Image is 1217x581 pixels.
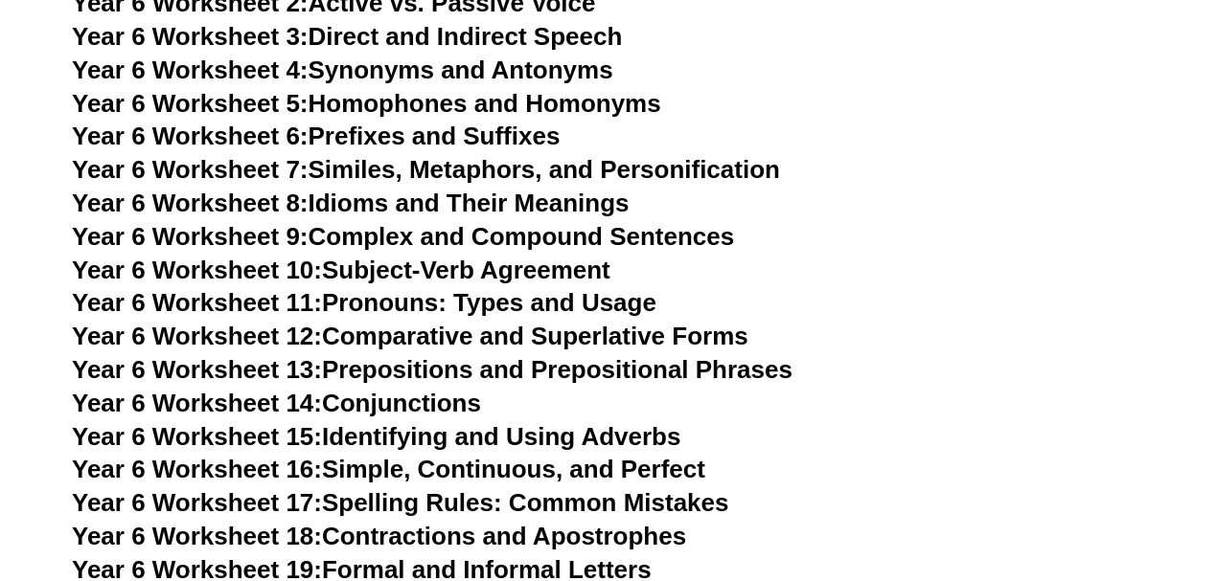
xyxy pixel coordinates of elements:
a: Year 6 Worksheet 5:Homophones and Homonyms [72,89,661,118]
span: Year 6 Worksheet 16: [72,455,322,483]
span: Year 6 Worksheet 3: [72,22,309,51]
span: Year 6 Worksheet 14: [72,389,322,417]
a: Year 6 Worksheet 13:Prepositions and Prepositional Phrases [72,355,792,384]
a: Year 6 Worksheet 9:Complex and Compound Sentences [72,222,734,251]
a: Year 6 Worksheet 15:Identifying and Using Adverbs [72,422,680,451]
a: Year 6 Worksheet 18:Contractions and Apostrophes [72,522,686,550]
a: Year 6 Worksheet 11:Pronouns: Types and Usage [72,288,656,317]
a: Year 6 Worksheet 3:Direct and Indirect Speech [72,22,622,51]
a: Year 6 Worksheet 4:Synonyms and Antonyms [72,56,613,84]
span: Year 6 Worksheet 4: [72,56,309,84]
span: Year 6 Worksheet 13: [72,355,322,384]
span: Year 6 Worksheet 7: [72,155,309,184]
span: Year 6 Worksheet 6: [72,122,309,150]
a: Year 6 Worksheet 17:Spelling Rules: Common Mistakes [72,488,728,517]
span: Year 6 Worksheet 10: [72,256,322,284]
a: Year 6 Worksheet 8:Idioms and Their Meanings [72,189,629,217]
span: Year 6 Worksheet 18: [72,522,322,550]
a: Year 6 Worksheet 10:Subject-Verb Agreement [72,256,610,284]
span: Year 6 Worksheet 9: [72,222,309,251]
span: Year 6 Worksheet 15: [72,422,322,451]
span: Year 6 Worksheet 5: [72,89,309,118]
a: Year 6 Worksheet 12:Comparative and Superlative Forms [72,322,748,350]
a: Year 6 Worksheet 16:Simple, Continuous, and Perfect [72,455,705,483]
span: Year 6 Worksheet 8: [72,189,309,217]
span: Year 6 Worksheet 11: [72,288,322,317]
a: Year 6 Worksheet 6:Prefixes and Suffixes [72,122,560,150]
span: Year 6 Worksheet 12: [72,322,322,350]
span: Year 6 Worksheet 17: [72,488,322,517]
iframe: Chat Widget [898,365,1217,581]
a: Year 6 Worksheet 14:Conjunctions [72,389,481,417]
a: Year 6 Worksheet 7:Similes, Metaphors, and Personification [72,155,780,184]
